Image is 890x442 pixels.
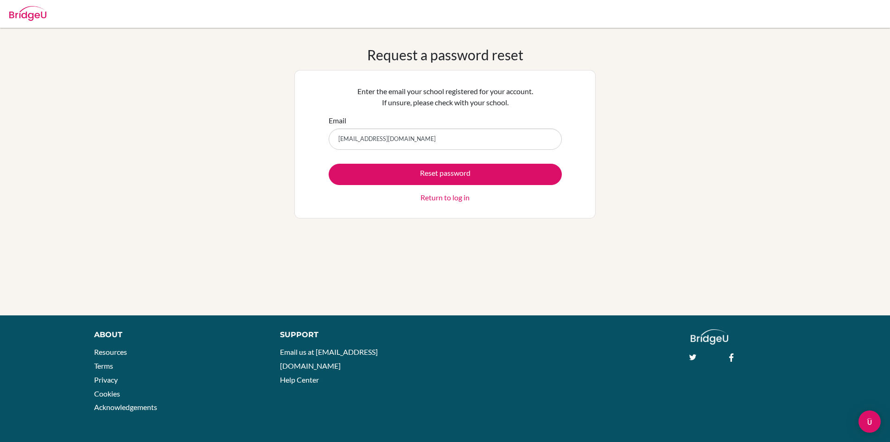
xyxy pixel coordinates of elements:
div: Support [280,329,434,340]
a: Cookies [94,389,120,398]
img: logo_white@2x-f4f0deed5e89b7ecb1c2cc34c3e3d731f90f0f143d5ea2071677605dd97b5244.png [691,329,728,345]
h1: Request a password reset [367,46,523,63]
a: Privacy [94,375,118,384]
a: Return to log in [420,192,470,203]
label: Email [329,115,346,126]
div: Open Intercom Messenger [858,410,881,433]
a: Terms [94,361,113,370]
p: Enter the email your school registered for your account. If unsure, please check with your school. [329,86,562,108]
a: Email us at [EMAIL_ADDRESS][DOMAIN_NAME] [280,347,378,370]
div: About [94,329,259,340]
button: Reset password [329,164,562,185]
a: Resources [94,347,127,356]
a: Help Center [280,375,319,384]
a: Acknowledgements [94,403,157,411]
img: Bridge-U [9,6,46,21]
